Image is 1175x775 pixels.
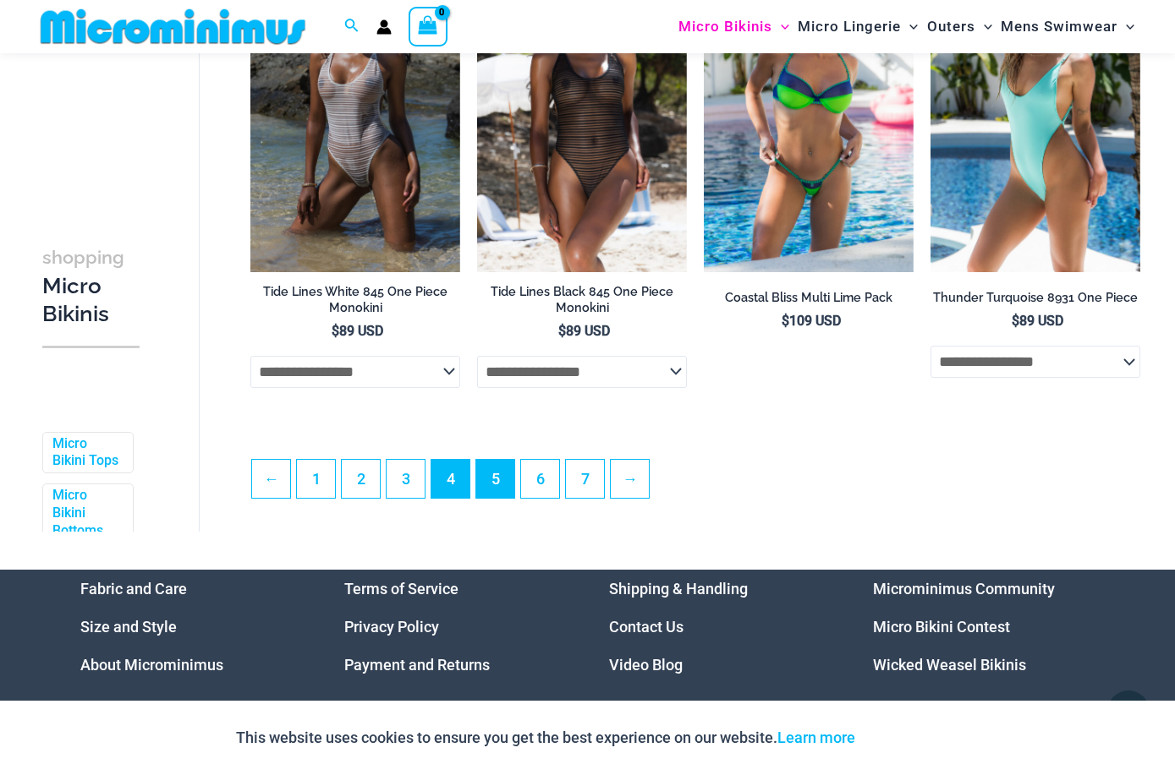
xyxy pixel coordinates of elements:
[931,290,1140,306] h2: Thunder Turquoise 8931 One Piece
[609,656,683,674] a: Video Blog
[672,3,1141,51] nav: Site Navigation
[678,5,772,48] span: Micro Bikinis
[772,5,789,48] span: Menu Toggle
[477,284,687,315] h2: Tide Lines Black 845 One Piece Monokini
[873,570,1095,684] nav: Menu
[387,460,425,498] a: Page 3
[1117,5,1134,48] span: Menu Toggle
[34,8,312,46] img: MM SHOP LOGO FLAT
[431,460,469,498] span: Page 4
[344,656,490,674] a: Payment and Returns
[297,460,335,498] a: Page 1
[344,570,567,684] aside: Footer Widget 2
[236,725,855,750] p: This website uses cookies to ensure you get the best experience on our website.
[250,459,1140,508] nav: Product Pagination
[344,16,360,37] a: Search icon link
[80,656,223,674] a: About Microminimus
[798,5,901,48] span: Micro Lingerie
[344,570,567,684] nav: Menu
[873,570,1095,684] aside: Footer Widget 4
[42,243,140,329] h3: Micro Bikinis
[782,313,841,329] bdi: 109 USD
[80,570,303,684] nav: Menu
[477,284,687,322] a: Tide Lines Black 845 One Piece Monokini
[332,323,339,339] span: $
[42,247,124,268] span: shopping
[344,580,458,598] a: Terms of Service
[609,570,832,684] nav: Menu
[409,7,447,46] a: View Shopping Cart, empty
[609,618,684,636] a: Contact Us
[931,290,1140,312] a: Thunder Turquoise 8931 One Piece
[1012,313,1019,329] span: $
[1001,5,1117,48] span: Mens Swimwear
[927,5,975,48] span: Outers
[901,5,918,48] span: Menu Toggle
[609,580,748,598] a: Shipping & Handling
[777,729,855,746] a: Learn more
[873,656,1026,674] a: Wicked Weasel Bikinis
[923,5,997,48] a: OutersMenu ToggleMenu Toggle
[342,460,380,498] a: Page 2
[609,570,832,684] aside: Footer Widget 3
[997,5,1139,48] a: Mens SwimwearMenu ToggleMenu Toggle
[558,323,566,339] span: $
[704,290,914,306] h2: Coastal Bliss Multi Lime Pack
[80,570,303,684] aside: Footer Widget 1
[250,284,460,315] h2: Tide Lines White 845 One Piece Monokini
[1012,313,1063,329] bdi: 89 USD
[793,5,922,48] a: Micro LingerieMenu ToggleMenu Toggle
[873,580,1055,598] a: Microminimus Community
[611,460,649,498] a: →
[332,323,383,339] bdi: 89 USD
[52,435,120,471] a: Micro Bikini Tops
[80,618,177,636] a: Size and Style
[250,284,460,322] a: Tide Lines White 845 One Piece Monokini
[975,5,992,48] span: Menu Toggle
[476,460,514,498] a: Page 5
[704,290,914,312] a: Coastal Bliss Multi Lime Pack
[252,460,290,498] a: ←
[80,580,187,598] a: Fabric and Care
[873,618,1010,636] a: Micro Bikini Contest
[558,323,610,339] bdi: 89 USD
[674,5,793,48] a: Micro BikinisMenu ToggleMenu Toggle
[782,313,789,329] span: $
[868,718,940,758] button: Accept
[521,460,559,498] a: Page 6
[344,618,439,636] a: Privacy Policy
[566,460,604,498] a: Page 7
[376,19,392,35] a: Account icon link
[52,487,120,539] a: Micro Bikini Bottoms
